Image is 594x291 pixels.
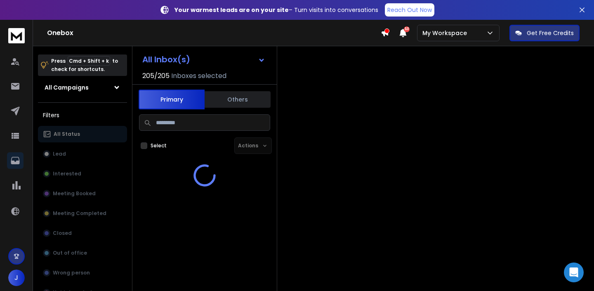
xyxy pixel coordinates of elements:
p: Reach Out Now [387,6,432,14]
h1: Onebox [47,28,381,38]
span: 205 / 205 [142,71,170,81]
label: Select [151,142,167,149]
h3: Inboxes selected [171,71,226,81]
button: J [8,270,25,286]
button: Get Free Credits [509,25,580,41]
button: All Inbox(s) [136,51,272,68]
h3: Filters [38,109,127,121]
button: Primary [139,90,205,109]
span: Cmd + Shift + k [68,56,110,66]
img: logo [8,28,25,43]
p: – Turn visits into conversations [174,6,378,14]
button: Others [205,90,271,109]
a: Reach Out Now [385,3,434,17]
h1: All Inbox(s) [142,55,190,64]
h1: All Campaigns [45,83,89,92]
p: Press to check for shortcuts. [51,57,118,73]
p: My Workspace [422,29,470,37]
button: All Campaigns [38,79,127,96]
strong: Your warmest leads are on your site [174,6,289,14]
p: Get Free Credits [527,29,574,37]
span: 50 [404,26,410,32]
div: Open Intercom Messenger [564,263,584,282]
